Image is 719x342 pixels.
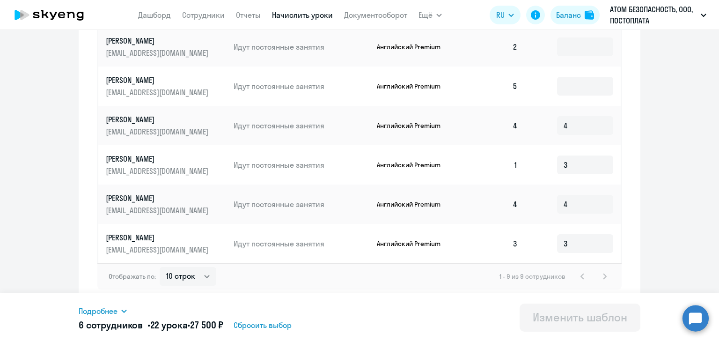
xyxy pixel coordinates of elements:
[460,106,525,145] td: 4
[460,224,525,263] td: 3
[106,205,211,216] p: [EMAIL_ADDRESS][DOMAIN_NAME]
[418,9,433,21] span: Ещё
[106,75,211,85] p: [PERSON_NAME]
[79,319,223,332] h5: 6 сотрудников • •
[234,320,292,331] span: Сбросить выбор
[234,199,369,209] p: Идут постоянные занятия
[236,10,261,20] a: Отчеты
[533,310,627,325] div: Изменить шаблон
[460,67,525,106] td: 5
[556,9,581,21] div: Баланс
[499,272,565,281] span: 1 - 9 из 9 сотрудников
[377,239,447,248] p: Английский Premium
[106,114,226,137] a: [PERSON_NAME][EMAIL_ADDRESS][DOMAIN_NAME]
[234,120,369,131] p: Идут постоянные занятия
[460,145,525,185] td: 1
[109,272,156,281] span: Отображать по:
[79,305,117,317] span: Подробнее
[585,10,594,20] img: balance
[106,87,211,97] p: [EMAIL_ADDRESS][DOMAIN_NAME]
[234,160,369,170] p: Идут постоянные занятия
[182,10,225,20] a: Сотрудники
[106,193,226,216] a: [PERSON_NAME][EMAIL_ADDRESS][DOMAIN_NAME]
[418,6,442,24] button: Ещё
[605,4,711,26] button: АТОМ БЕЗОПАСНОСТЬ, ООО, ПОСТОПЛАТА
[377,121,447,130] p: Английский Premium
[490,6,521,24] button: RU
[106,232,226,255] a: [PERSON_NAME][EMAIL_ADDRESS][DOMAIN_NAME]
[234,81,369,91] p: Идут постоянные занятия
[106,48,211,58] p: [EMAIL_ADDRESS][DOMAIN_NAME]
[234,238,369,249] p: Идут постоянные занятия
[106,154,226,176] a: [PERSON_NAME][EMAIL_ADDRESS][DOMAIN_NAME]
[106,232,211,243] p: [PERSON_NAME]
[460,185,525,224] td: 4
[377,43,447,51] p: Английский Premium
[150,319,188,331] span: 22 урока
[106,193,211,203] p: [PERSON_NAME]
[234,42,369,52] p: Идут постоянные занятия
[106,245,211,255] p: [EMAIL_ADDRESS][DOMAIN_NAME]
[610,4,697,26] p: АТОМ БЕЗОПАСНОСТЬ, ООО, ПОСТОПЛАТА
[190,319,223,331] span: 27 500 ₽
[106,36,211,46] p: [PERSON_NAME]
[138,10,171,20] a: Дашборд
[550,6,600,24] button: Балансbalance
[377,161,447,169] p: Английский Premium
[520,304,640,332] button: Изменить шаблон
[106,75,226,97] a: [PERSON_NAME][EMAIL_ADDRESS][DOMAIN_NAME]
[377,82,447,90] p: Английский Premium
[106,126,211,137] p: [EMAIL_ADDRESS][DOMAIN_NAME]
[106,114,211,125] p: [PERSON_NAME]
[272,10,333,20] a: Начислить уроки
[496,9,505,21] span: RU
[460,27,525,67] td: 2
[344,10,407,20] a: Документооборот
[106,36,226,58] a: [PERSON_NAME][EMAIL_ADDRESS][DOMAIN_NAME]
[106,154,211,164] p: [PERSON_NAME]
[377,200,447,208] p: Английский Premium
[106,166,211,176] p: [EMAIL_ADDRESS][DOMAIN_NAME]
